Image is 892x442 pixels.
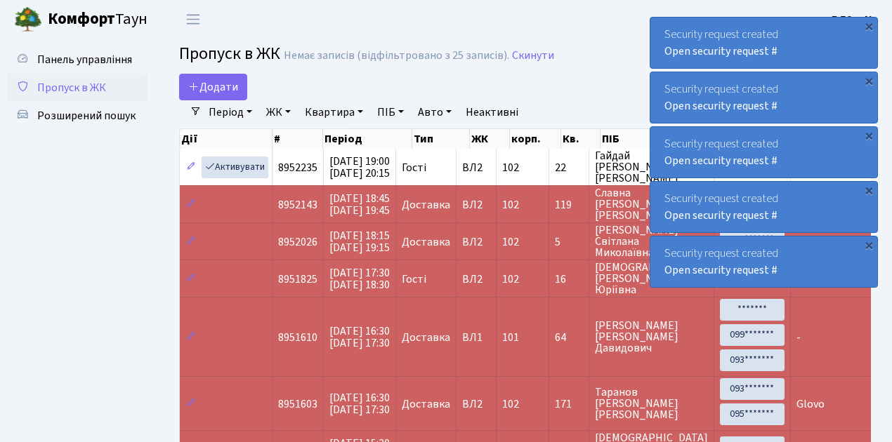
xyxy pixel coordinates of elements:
a: Open security request # [664,98,778,114]
span: 64 [555,332,583,343]
div: Security request created [650,18,877,68]
th: ПІБ [601,129,697,149]
span: [DATE] 17:30 [DATE] 18:30 [329,265,390,293]
a: ЖК [261,100,296,124]
span: ВЛ1 [462,332,490,343]
div: Security request created [650,127,877,178]
a: Панель управління [7,46,147,74]
a: Авто [412,100,457,124]
span: 8951825 [278,272,317,287]
a: ВЛ2 -. К. [832,11,875,28]
th: корп. [510,129,561,149]
a: Активувати [202,156,268,178]
span: Розширений пошук [37,108,136,123]
img: logo.png [14,6,42,34]
span: [DATE] 18:15 [DATE] 19:15 [329,228,390,255]
span: ВЛ2 [462,199,490,210]
div: × [862,183,876,197]
th: ЖК [470,129,510,149]
span: Таранов [PERSON_NAME] [PERSON_NAME] [595,387,708,420]
span: 102 [502,160,519,175]
span: 8951603 [278,396,317,412]
a: Скинути [512,49,554,62]
span: Пропуск в ЖК [179,41,280,66]
a: Період [203,100,258,124]
span: 101 [502,330,519,345]
span: - [796,330,801,345]
span: 171 [555,399,583,410]
span: 8951610 [278,330,317,345]
a: Розширений пошук [7,102,147,130]
a: Open security request # [664,153,778,168]
th: Дії [180,129,273,149]
span: ВЛ2 [462,162,490,173]
button: Переключити навігацію [176,8,211,31]
span: [PERSON_NAME] Світлана Миколаївна [595,225,708,258]
a: ПІБ [372,100,409,124]
span: [DATE] 16:30 [DATE] 17:30 [329,390,390,417]
span: [DATE] 18:45 [DATE] 19:45 [329,191,390,218]
a: Open security request # [664,43,778,59]
div: Security request created [650,236,877,287]
a: Пропуск в ЖК [7,74,147,102]
span: Панель управління [37,52,132,67]
span: Glovo [796,396,825,412]
div: Security request created [650,182,877,232]
span: Пропуск в ЖК [37,80,106,95]
a: Неактивні [460,100,524,124]
b: ВЛ2 -. К. [832,12,875,27]
th: Кв. [561,129,601,149]
span: Доставка [402,399,450,410]
div: × [862,74,876,88]
span: Таун [48,8,147,32]
span: 16 [555,274,583,285]
span: Додати [188,79,238,95]
div: Немає записів (відфільтровано з 25 записів). [284,49,509,62]
span: [DATE] 19:00 [DATE] 20:15 [329,154,390,181]
span: Гайдай [PERSON_NAME] [PERSON_NAME] [595,150,708,184]
span: ВЛ2 [462,399,490,410]
a: Квартира [299,100,369,124]
th: Тип [412,129,470,149]
span: [DATE] 16:30 [DATE] 17:30 [329,323,390,351]
th: Період [323,129,412,149]
span: Доставка [402,199,450,210]
div: × [862,19,876,33]
span: Гості [402,162,426,173]
span: [DEMOGRAPHIC_DATA] [PERSON_NAME] Юріївна [595,262,708,295]
span: 5 [555,236,583,248]
span: 102 [502,197,519,213]
th: # [273,129,323,149]
b: Комфорт [48,8,115,30]
a: Open security request # [664,262,778,278]
span: 102 [502,234,519,250]
span: 8952143 [278,197,317,213]
div: × [862,238,876,252]
span: [PERSON_NAME] [PERSON_NAME] Давидович [595,320,708,354]
a: Додати [179,74,247,100]
a: Open security request # [664,208,778,223]
span: Доставка [402,236,450,248]
span: 119 [555,199,583,210]
span: 8952235 [278,160,317,175]
span: 22 [555,162,583,173]
span: 102 [502,396,519,412]
span: 8952026 [278,234,317,250]
span: Славна [PERSON_NAME] [PERSON_NAME] [595,187,708,221]
div: × [862,128,876,142]
span: 102 [502,272,519,287]
span: Доставка [402,332,450,343]
span: Гості [402,274,426,285]
span: ВЛ2 [462,236,490,248]
span: ВЛ2 [462,274,490,285]
div: Security request created [650,72,877,123]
